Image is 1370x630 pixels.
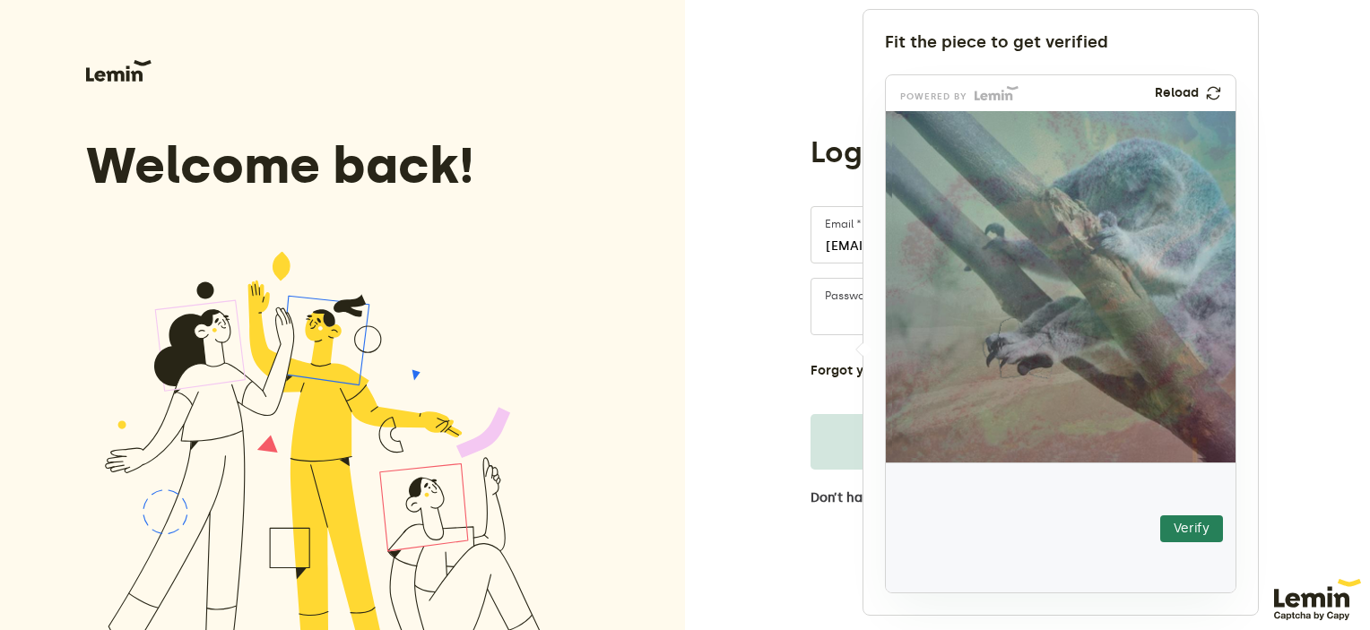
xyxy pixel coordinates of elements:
[900,93,967,100] p: powered by
[885,31,1236,53] div: Fit the piece to get verified
[1206,86,1221,100] img: refresh.png
[1160,515,1223,542] button: Verify
[1155,86,1199,100] p: Reload
[975,86,1019,100] img: Lemin logo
